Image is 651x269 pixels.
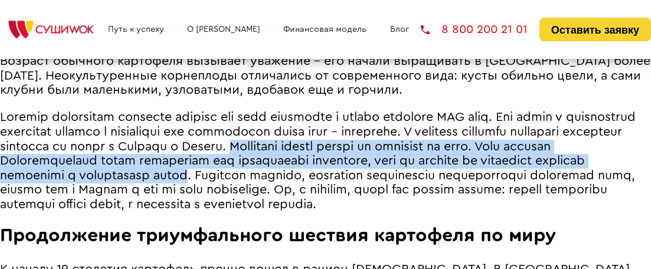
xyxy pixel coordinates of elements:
[390,25,409,34] a: Блог
[421,24,528,35] a: 8 800 200 21 01
[539,18,651,41] button: Оставить заявку
[283,25,367,34] a: Финансовая модель
[441,24,528,35] span: 8 800 200 21 01
[108,25,164,34] a: Путь к успеху
[187,25,260,34] a: О [PERSON_NAME]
